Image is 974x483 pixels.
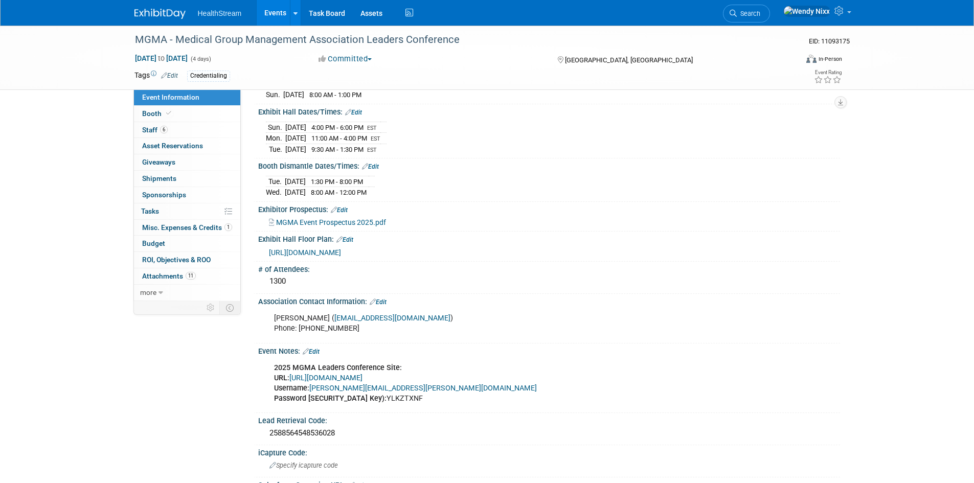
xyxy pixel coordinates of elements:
span: Event Information [142,93,199,101]
a: Sponsorships [134,187,240,203]
span: 9:30 AM - 1:30 PM [311,146,364,153]
a: Booth [134,106,240,122]
a: Edit [336,236,353,243]
span: 11 [186,272,196,280]
span: 1 [224,223,232,231]
td: [DATE] [285,176,306,187]
span: 8:00 AM - 1:00 PM [309,91,361,99]
span: Shipments [142,174,176,182]
td: [DATE] [283,89,304,100]
a: [URL][DOMAIN_NAME] [289,374,363,382]
img: Format-Inperson.png [806,55,817,63]
div: 2588564548536028 [266,425,832,441]
td: Toggle Event Tabs [219,301,240,314]
span: (4 days) [190,56,211,62]
span: EST [367,147,377,153]
div: Credentialing [187,71,230,81]
a: Edit [370,298,387,306]
a: Edit [331,206,348,214]
a: more [134,285,240,301]
td: Wed. [266,187,285,198]
div: YLKZTXNF [267,358,728,409]
span: Misc. Expenses & Credits [142,223,232,232]
a: [PERSON_NAME][EMAIL_ADDRESS][PERSON_NAME][DOMAIN_NAME] [309,384,537,393]
td: Sun. [266,89,283,100]
div: [PERSON_NAME] ( ) Phone: [PHONE_NUMBER] [267,308,728,339]
td: Tags [134,70,178,82]
b: 2025 MGMA Leaders Conference Site: [274,363,402,372]
div: MGMA - Medical Group Management Association Leaders Conference [131,31,782,49]
a: [URL][DOMAIN_NAME] [269,248,341,257]
button: Committed [315,54,376,64]
span: Asset Reservations [142,142,203,150]
td: Tue. [266,144,285,154]
span: EST [371,135,380,142]
div: # of Attendees: [258,262,840,274]
a: Edit [303,348,320,355]
td: [DATE] [285,133,306,144]
a: Budget [134,236,240,251]
div: Exhibitor Prospectus: [258,202,840,215]
span: Event ID: 11093175 [809,37,850,45]
span: EST [367,125,377,131]
b: Username: [274,384,309,393]
span: more [140,288,156,296]
div: In-Person [818,55,842,63]
a: Tasks [134,203,240,219]
a: MGMA Event Prospectus 2025.pdf [269,218,386,226]
span: Budget [142,239,165,247]
td: Sun. [266,122,285,133]
div: Exhibit Hall Dates/Times: [258,104,840,118]
span: 11:00 AM - 4:00 PM [311,134,367,142]
a: Asset Reservations [134,138,240,154]
a: Misc. Expenses & Credits1 [134,220,240,236]
div: 1300 [266,273,832,289]
a: Staff6 [134,122,240,138]
td: [DATE] [285,187,306,198]
a: Edit [362,163,379,170]
span: 4:00 PM - 6:00 PM [311,124,364,131]
a: Shipments [134,171,240,187]
td: Tue. [266,176,285,187]
span: [GEOGRAPHIC_DATA], [GEOGRAPHIC_DATA] [565,56,693,64]
td: Personalize Event Tab Strip [202,301,220,314]
a: Giveaways [134,154,240,170]
a: Edit [161,72,178,79]
div: Event Rating [814,70,842,75]
span: to [156,54,166,62]
span: [DATE] [DATE] [134,54,188,63]
td: [DATE] [285,122,306,133]
a: [EMAIL_ADDRESS][DOMAIN_NAME] [334,314,450,323]
img: ExhibitDay [134,9,186,19]
a: Attachments11 [134,268,240,284]
span: Staff [142,126,168,134]
span: Giveaways [142,158,175,166]
div: Event Notes: [258,343,840,357]
b: Password [SECURITY_DATA] Key): [274,394,387,403]
div: iCapture Code: [258,445,840,458]
a: Search [723,5,770,22]
a: ROI, Objectives & ROO [134,252,240,268]
span: Search [737,10,760,17]
span: Sponsorships [142,191,186,199]
i: Booth reservation complete [166,110,171,116]
div: Association Contact Information: [258,294,840,307]
div: Exhibit Hall Floor Plan: [258,232,840,245]
span: MGMA Event Prospectus 2025.pdf [276,218,386,226]
span: Specify icapture code [269,462,338,469]
span: ROI, Objectives & ROO [142,256,211,264]
td: Mon. [266,133,285,144]
span: 8:00 AM - 12:00 PM [311,189,367,196]
span: 1:30 PM - 8:00 PM [311,178,363,186]
td: [DATE] [285,144,306,154]
span: HealthStream [198,9,242,17]
div: Event Format [737,53,843,68]
span: 6 [160,126,168,133]
a: Edit [345,109,362,116]
span: Booth [142,109,173,118]
div: Lead Retrieval Code: [258,413,840,426]
a: Event Information [134,89,240,105]
div: Booth Dismantle Dates/Times: [258,158,840,172]
span: Tasks [141,207,159,215]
